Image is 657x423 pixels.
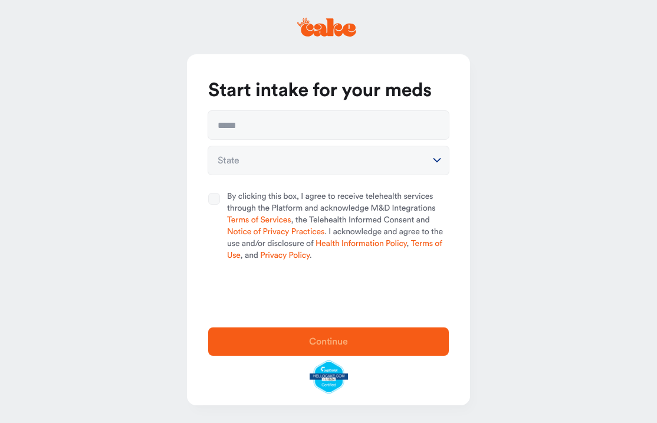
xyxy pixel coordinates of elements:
[227,240,442,260] a: Terms of Use
[208,193,220,205] button: By clicking this box, I agree to receive telehealth services through the Platform and acknowledge...
[310,360,348,394] img: legit-script-certified.png
[208,327,449,356] button: Continue
[227,228,324,236] a: Notice of Privacy Practices
[309,337,348,346] span: Continue
[260,251,309,260] a: Privacy Policy
[227,191,449,262] span: By clicking this box, I agree to receive telehealth services through the Platform and acknowledge...
[227,216,291,224] a: Terms of Services
[208,79,449,103] h1: Start intake for your meds
[316,240,406,248] a: Health Information Policy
